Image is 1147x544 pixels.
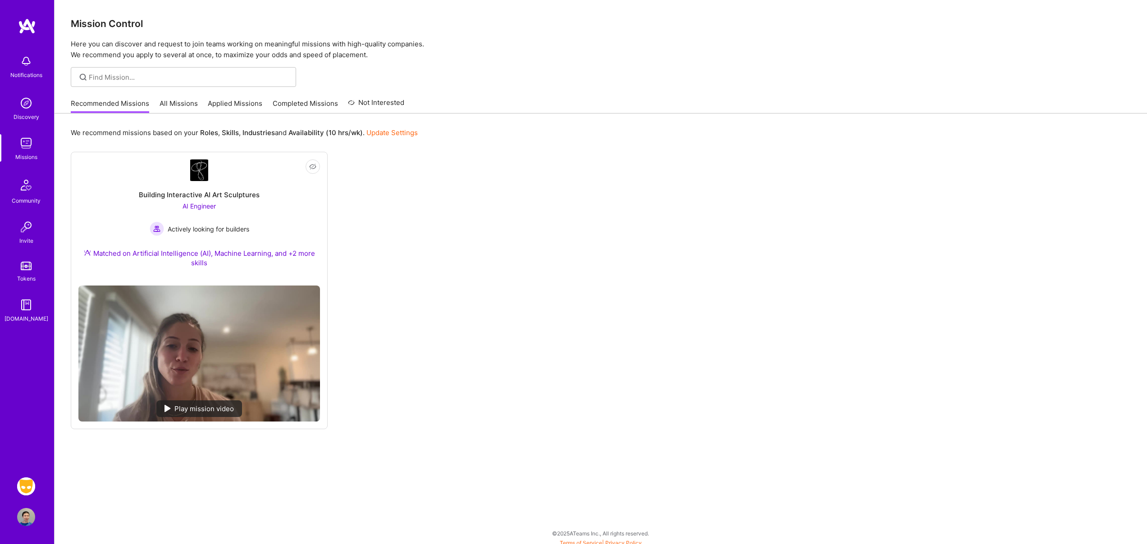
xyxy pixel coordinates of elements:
[17,218,35,236] img: Invite
[15,477,37,495] a: Grindr: Mobile + BE + Cloud
[15,174,37,196] img: Community
[288,128,363,137] b: Availability (10 hrs/wk)
[71,99,149,113] a: Recommended Missions
[78,159,320,278] a: Company LogoBuilding Interactive AI Art SculpturesAI Engineer Actively looking for buildersActive...
[10,70,42,80] div: Notifications
[165,405,171,412] img: play
[15,152,37,162] div: Missions
[17,52,35,70] img: bell
[78,72,88,82] i: icon SearchGrey
[78,249,320,267] div: Matched on Artificial Intelligence (AI), Machine Learning, and +2 more skills
[19,236,33,245] div: Invite
[17,134,35,152] img: teamwork
[14,112,39,122] div: Discovery
[84,249,91,256] img: Ateam Purple Icon
[89,73,289,82] input: Find Mission...
[160,99,198,113] a: All Missions
[15,508,37,526] a: User Avatar
[71,128,418,137] p: We recommend missions based on your , , and .
[17,508,35,526] img: User Avatar
[208,99,262,113] a: Applied Missions
[78,286,320,422] img: No Mission
[17,296,35,314] img: guide book
[348,97,404,113] a: Not Interested
[309,163,316,170] i: icon EyeClosed
[5,314,48,323] div: [DOMAIN_NAME]
[17,94,35,112] img: discovery
[150,222,164,236] img: Actively looking for builders
[18,18,36,34] img: logo
[139,190,260,199] div: Building Interactive AI Art Sculptures
[17,274,36,283] div: Tokens
[156,400,242,417] div: Play mission video
[12,196,41,205] div: Community
[71,39,1131,60] p: Here you can discover and request to join teams working on meaningful missions with high-quality ...
[200,128,218,137] b: Roles
[273,99,338,113] a: Completed Missions
[183,202,216,210] span: AI Engineer
[21,262,32,270] img: tokens
[71,18,1131,29] h3: Mission Control
[190,159,208,181] img: Company Logo
[168,224,249,234] span: Actively looking for builders
[17,477,35,495] img: Grindr: Mobile + BE + Cloud
[366,128,418,137] a: Update Settings
[242,128,275,137] b: Industries
[222,128,239,137] b: Skills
